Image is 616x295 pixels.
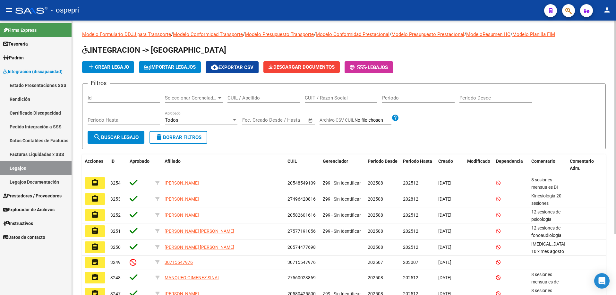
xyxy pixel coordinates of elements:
span: [PERSON_NAME] [165,196,199,202]
datatable-header-cell: Dependencia [493,154,529,176]
span: 3254 [110,180,121,186]
span: 3251 [110,229,121,234]
div: Open Intercom Messenger [594,273,610,289]
span: [DATE] [438,180,451,186]
span: 202508 [368,229,383,234]
span: [DATE] [438,260,451,265]
span: Prestadores / Proveedores [3,192,62,199]
datatable-header-cell: Afiliado [162,154,285,176]
datatable-header-cell: Periodo Hasta [400,154,436,176]
span: 30715547976 [287,260,316,265]
button: -Legajos [345,61,393,73]
span: Legajos [368,65,388,70]
span: Explorador de Archivos [3,206,55,213]
datatable-header-cell: Acciones [82,154,108,176]
mat-icon: person [603,6,611,14]
span: 202512 [403,180,418,186]
span: Periodo Hasta [403,159,432,164]
span: IMPORTAR LEGAJOS [144,64,196,70]
span: 20582601616 [287,213,316,218]
button: Crear Legajo [82,61,134,73]
span: Acciones [85,159,103,164]
span: 202508 [368,213,383,218]
span: 202508 [368,245,383,250]
span: - ospepri [51,3,79,17]
span: 3253 [110,196,121,202]
span: Seleccionar Gerenciador [165,95,217,101]
span: 20574477698 [287,245,316,250]
span: 12 sesiones de fonoaudiologia MUÑIZ ANA LAURA/ AGOSTO A DIC Psicologia 12 x mes 14/08/2025 al 31/... [531,225,568,289]
datatable-header-cell: CUIL [285,154,320,176]
datatable-header-cell: Modificado [465,154,493,176]
span: Afiliado [165,159,181,164]
span: 3250 [110,245,121,250]
button: IMPORTAR LEGAJOS [139,61,201,73]
span: 3252 [110,213,121,218]
button: Open calendar [307,117,314,124]
span: INTEGRACION -> [GEOGRAPHIC_DATA] [82,46,226,55]
span: [PERSON_NAME] [165,180,199,186]
span: [DATE] [438,229,451,234]
a: Modelo Presupuesto Prestacional [391,31,464,37]
h3: Filtros [88,79,110,88]
mat-icon: help [391,114,399,122]
mat-icon: menu [5,6,13,14]
span: [DATE] [438,213,451,218]
span: Integración (discapacidad) [3,68,63,75]
span: 12 sesiones de psicología Bailati Ailin/ Agosto a dic [531,209,568,236]
span: 202507 [368,260,383,265]
span: 202508 [368,196,383,202]
span: [DATE] [438,196,451,202]
span: Z99 - Sin Identificar [323,180,361,186]
input: End date [269,117,300,123]
datatable-header-cell: Comentario Adm. [567,154,606,176]
span: Padrón [3,54,24,61]
mat-icon: add [87,63,95,71]
button: Buscar Legajo [88,131,144,144]
span: Comentario [531,159,555,164]
mat-icon: assignment [91,227,99,235]
mat-icon: assignment [91,243,99,251]
span: 27577191056 [287,229,316,234]
a: Modelo Conformidad Transporte [173,31,243,37]
mat-icon: assignment [91,195,99,203]
span: Z99 - Sin Identificar [323,213,361,218]
span: 202512 [403,245,418,250]
input: Start date [242,117,263,123]
span: Kinesiologia 20 sesiones mensuales 13/08/2025 al 31/12/2025 Lic Rosaroli Fabiana [531,193,566,228]
span: [DATE] [438,275,451,280]
span: Exportar CSV [211,65,253,70]
span: MANQUEO GIMENEZ SINAI [165,275,219,280]
span: Todos [165,117,178,123]
span: Tesorería [3,40,28,48]
span: CUIL [287,159,297,164]
mat-icon: search [93,133,101,141]
span: Creado [438,159,453,164]
datatable-header-cell: Gerenciador [320,154,365,176]
span: ID [110,159,115,164]
span: 202512 [403,275,418,280]
span: Borrar Filtros [155,134,201,140]
datatable-header-cell: Creado [436,154,465,176]
span: 3249 [110,260,121,265]
span: [PERSON_NAME] [PERSON_NAME] [165,245,234,250]
span: 202812 [403,196,418,202]
button: Descargar Documentos [263,61,340,73]
span: 8 sesiones mensuales DI BATTISTA VALENTINA/ Agosto a diciembre [531,177,568,212]
span: 202508 [368,180,383,186]
span: 202512 [403,213,418,218]
input: Archivo CSV CUIL [355,117,391,123]
span: 202512 [403,229,418,234]
span: 27496420816 [287,196,316,202]
datatable-header-cell: Aprobado [127,154,153,176]
span: Z99 - Sin Identificar [323,196,361,202]
span: 3248 [110,275,121,280]
span: Modificado [467,159,490,164]
span: Datos de contacto [3,234,45,241]
span: Comentario Adm. [570,159,594,171]
span: Instructivos [3,220,33,227]
span: Dependencia [496,159,523,164]
mat-icon: assignment [91,273,99,281]
a: Modelo Planilla FIM [512,31,555,37]
span: 202508 [368,275,383,280]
